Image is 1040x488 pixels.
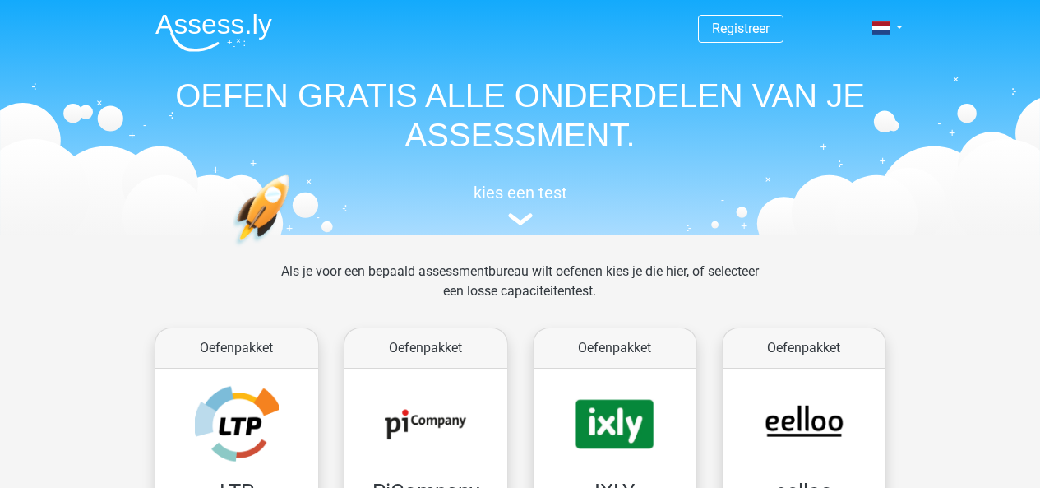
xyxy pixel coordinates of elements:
[142,183,899,202] h5: kies een test
[142,76,899,155] h1: OEFEN GRATIS ALLE ONDERDELEN VAN JE ASSESSMENT.
[712,21,770,36] a: Registreer
[233,174,354,323] img: oefenen
[268,262,772,321] div: Als je voor een bepaald assessmentbureau wilt oefenen kies je die hier, of selecteer een losse ca...
[142,183,899,226] a: kies een test
[155,13,272,52] img: Assessly
[508,213,533,225] img: assessment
